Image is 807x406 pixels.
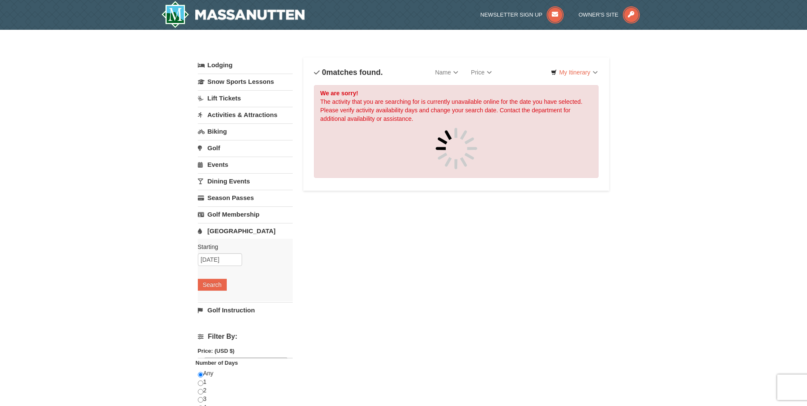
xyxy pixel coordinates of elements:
[198,302,293,318] a: Golf Instruction
[465,64,498,81] a: Price
[198,223,293,239] a: [GEOGRAPHIC_DATA]
[198,243,286,251] label: Starting
[198,74,293,89] a: Snow Sports Lessons
[314,85,599,178] div: The activity that you are searching for is currently unavailable online for the date you have sel...
[198,140,293,156] a: Golf
[480,11,564,18] a: Newsletter Sign Up
[198,190,293,206] a: Season Passes
[198,206,293,222] a: Golf Membership
[322,68,326,77] span: 0
[198,173,293,189] a: Dining Events
[198,90,293,106] a: Lift Tickets
[579,11,640,18] a: Owner's Site
[161,1,305,28] img: Massanutten Resort Logo
[545,66,603,79] a: My Itinerary
[579,11,619,18] span: Owner's Site
[198,107,293,123] a: Activities & Attractions
[161,1,305,28] a: Massanutten Resort
[198,57,293,73] a: Lodging
[480,11,542,18] span: Newsletter Sign Up
[435,127,478,170] img: spinner.gif
[196,360,238,366] strong: Number of Days
[198,123,293,139] a: Biking
[198,348,235,354] strong: Price: (USD $)
[320,90,358,97] strong: We are sorry!
[429,64,465,81] a: Name
[198,333,293,340] h4: Filter By:
[314,68,383,77] h4: matches found.
[198,157,293,172] a: Events
[198,279,227,291] button: Search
